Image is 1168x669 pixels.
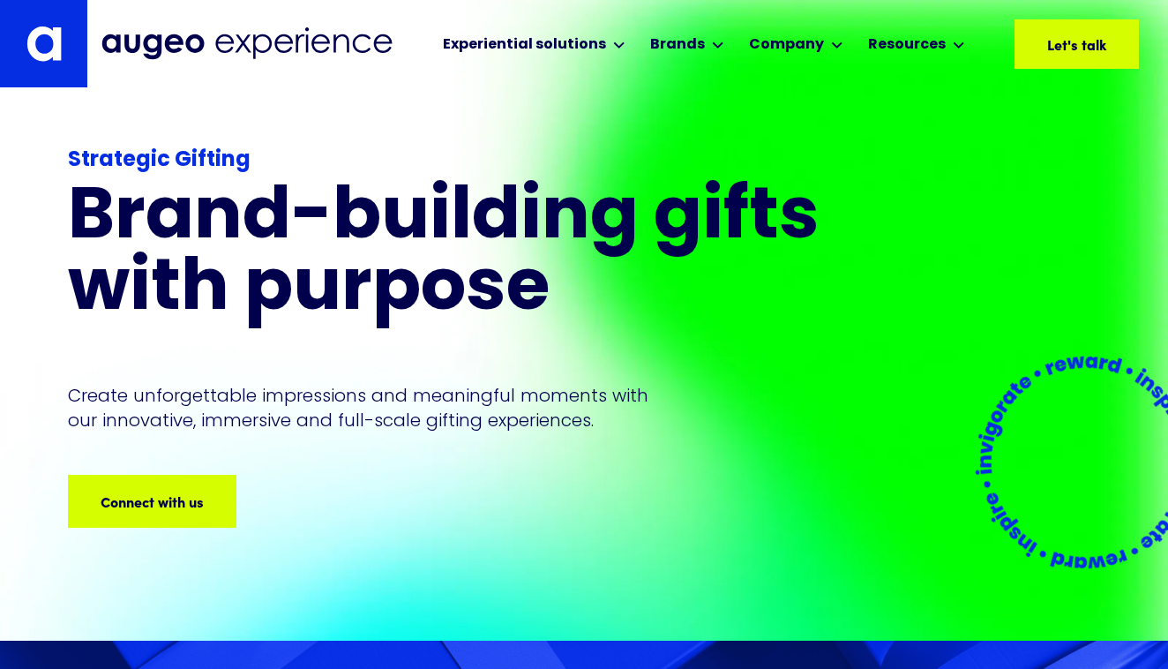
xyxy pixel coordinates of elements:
[1015,19,1139,69] a: Let's talk
[68,184,830,327] h1: Brand-building gifts with purpose
[101,27,393,60] img: Augeo Experience business unit full logo in midnight blue.
[868,34,946,56] div: Resources
[68,475,236,528] a: Connect with us
[26,26,62,62] img: Augeo's "a" monogram decorative logo in white.
[68,383,675,432] p: Create unforgettable impressions and meaningful moments with our innovative, immersive and full-s...
[749,34,824,56] div: Company
[650,34,705,56] div: Brands
[68,145,830,177] div: Strategic Gifting
[443,34,606,56] div: Experiential solutions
